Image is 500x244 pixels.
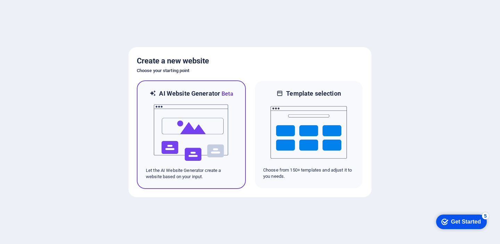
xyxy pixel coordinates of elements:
[146,167,237,180] p: Let the AI Website Generator create a website based on your input.
[159,89,233,98] h6: AI Website Generator
[153,98,230,167] img: ai
[286,89,341,98] h6: Template selection
[220,90,233,97] span: Beta
[137,80,246,189] div: AI Website GeneratorBetaaiLet the AI Website Generator create a website based on your input.
[137,67,363,75] h6: Choose your starting point
[263,167,354,180] p: Choose from 150+ templates and adjust it to you needs.
[51,1,58,8] div: 5
[137,55,363,67] h5: Create a new website
[6,3,56,18] div: Get Started 5 items remaining, 0% complete
[20,8,50,14] div: Get Started
[254,80,363,189] div: Template selectionChoose from 150+ templates and adjust it to you needs.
